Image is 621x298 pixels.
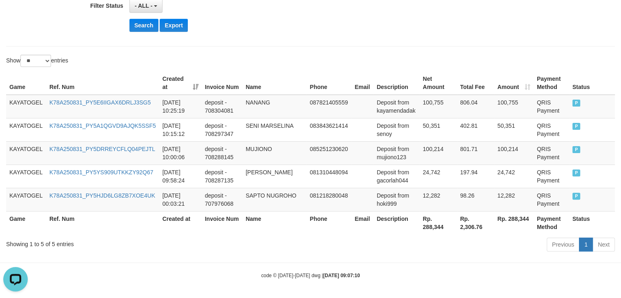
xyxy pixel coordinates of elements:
td: [DATE] 09:58:24 [159,165,202,188]
th: Invoice Num [202,211,243,234]
th: Phone [307,211,352,234]
a: Next [592,238,615,251]
th: Name [243,71,307,95]
span: PAID [572,146,581,153]
td: [DATE] 00:03:21 [159,188,202,211]
th: Ref. Num [46,71,159,95]
th: Ref. Num [46,211,159,234]
th: Status [569,211,615,234]
td: KAYATOGEL [6,141,46,165]
td: QRIS Payment [534,141,569,165]
small: code © [DATE]-[DATE] dwg | [261,273,360,278]
a: K78A250831_PY5DRREYCFLQ04PEJTL [49,146,155,152]
td: 12,282 [494,188,534,211]
td: KAYATOGEL [6,118,46,141]
a: K78A250831_PY5E6IIGAX6DRLJ3SG5 [49,99,151,106]
td: 24,742 [494,165,534,188]
td: QRIS Payment [534,188,569,211]
td: [DATE] 10:15:12 [159,118,202,141]
td: deposit - 708287135 [202,165,243,188]
td: [PERSON_NAME] [243,165,307,188]
th: Amount: activate to sort column ascending [494,71,534,95]
td: Deposit from hoki999 [374,188,420,211]
td: 087821405559 [307,95,352,118]
span: PAID [572,123,581,130]
button: Open LiveChat chat widget [3,3,28,28]
td: deposit - 708304081 [202,95,243,118]
a: K78A250831_PY5A1QGVD9AJQK5SSF5 [49,122,156,129]
td: [DATE] 10:00:06 [159,141,202,165]
th: Status [569,71,615,95]
button: Export [160,19,187,32]
td: SAPTO NUGROHO [243,188,307,211]
td: NANANG [243,95,307,118]
td: 50,351 [419,118,456,141]
th: Created at [159,211,202,234]
td: 081218280048 [307,188,352,211]
td: 083843621414 [307,118,352,141]
td: SENI MARSELINA [243,118,307,141]
a: 1 [579,238,593,251]
td: deposit - 707976068 [202,188,243,211]
select: Showentries [20,55,51,67]
th: Rp. 2,306.76 [457,211,494,234]
td: QRIS Payment [534,118,569,141]
td: 12,282 [419,188,456,211]
th: Game [6,71,46,95]
label: Show entries [6,55,68,67]
th: Email [352,71,374,95]
th: Description [374,211,420,234]
th: Rp. 288,344 [494,211,534,234]
td: KAYATOGEL [6,95,46,118]
td: QRIS Payment [534,165,569,188]
td: Deposit from kayamendadak [374,95,420,118]
th: Description [374,71,420,95]
td: 50,351 [494,118,534,141]
th: Name [243,211,307,234]
div: Showing 1 to 5 of 5 entries [6,237,253,248]
td: Deposit from mujiono123 [374,141,420,165]
td: 801.71 [457,141,494,165]
a: Previous [547,238,579,251]
td: 100,755 [419,95,456,118]
th: Email [352,211,374,234]
span: - ALL - [135,2,153,9]
td: 100,214 [494,141,534,165]
td: QRIS Payment [534,95,569,118]
th: Game [6,211,46,234]
td: 98.26 [457,188,494,211]
td: 085251230620 [307,141,352,165]
td: Deposit from senoy [374,118,420,141]
td: 100,214 [419,141,456,165]
span: PAID [572,100,581,107]
td: Deposit from gacorlah044 [374,165,420,188]
th: Rp. 288,344 [419,211,456,234]
td: deposit - 708288145 [202,141,243,165]
td: [DATE] 10:25:19 [159,95,202,118]
span: PAID [572,169,581,176]
td: 100,755 [494,95,534,118]
td: 402.81 [457,118,494,141]
td: 197.94 [457,165,494,188]
th: Payment Method [534,71,569,95]
span: PAID [572,193,581,200]
button: Search [129,19,158,32]
th: Created at: activate to sort column ascending [159,71,202,95]
th: Total Fee [457,71,494,95]
td: KAYATOGEL [6,188,46,211]
th: Invoice Num [202,71,243,95]
th: Net Amount [419,71,456,95]
td: 806.04 [457,95,494,118]
td: deposit - 708297347 [202,118,243,141]
td: 081310448094 [307,165,352,188]
td: KAYATOGEL [6,165,46,188]
th: Payment Method [534,211,569,234]
a: K78A250831_PY5HJD6LG8ZB7XOE4UK [49,192,155,199]
td: 24,742 [419,165,456,188]
a: K78A250831_PY5YS909UTKKZY92Q67 [49,169,154,176]
strong: [DATE] 09:07:10 [323,273,360,278]
td: MUJIONO [243,141,307,165]
th: Phone [307,71,352,95]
